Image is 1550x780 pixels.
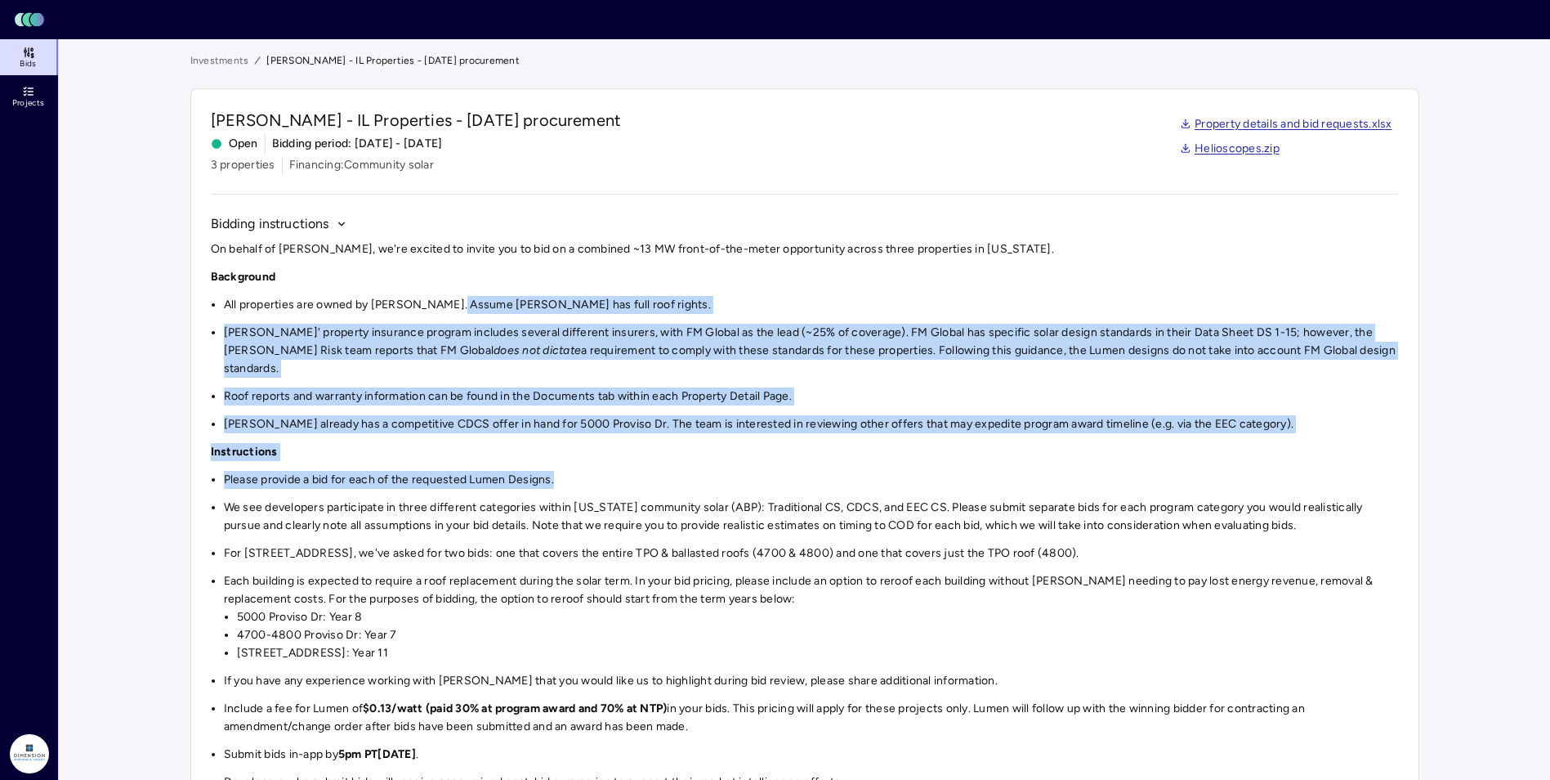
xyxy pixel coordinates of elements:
img: Dimension Energy [10,734,49,773]
li: Roof reports and warranty information can be found in the Documents tab within each Property Deta... [224,388,1399,406]
strong: Background [211,270,276,284]
li: Include a fee for Lumen of in your bids. This pricing will apply for these projects only. Lumen w... [224,700,1399,736]
span: 3 properties [211,156,275,174]
span: Financing: Community solar [289,156,434,174]
a: Investments [190,52,249,69]
span: [PERSON_NAME] - IL Properties - [DATE] procurement [211,109,622,132]
p: On behalf of [PERSON_NAME], we're excited to invite you to bid on a combined ~13 MW front-of-the-... [211,240,1399,258]
span: Projects [12,98,44,108]
li: 4700-4800 Proviso Dr: Year 7 [237,626,1399,644]
li: All properties are owned by [PERSON_NAME]. Assume [PERSON_NAME] has full roof rights. [224,296,1399,314]
li: [PERSON_NAME] already has a competitive CDCS offer in hand for 5000 Proviso Dr. The team is inter... [224,415,1399,433]
li: Please provide a bid for each of the requested Lumen Designs. [224,471,1399,489]
strong: Instructions [211,445,278,459]
a: Property details and bid requests.xlsx [1180,115,1392,133]
span: Bidding instructions [211,214,329,234]
em: does not dictate [494,343,581,357]
li: For [STREET_ADDRESS], we've asked for two bids: one that covers the entire TPO & ballasted roofs ... [224,545,1399,563]
strong: $0.13/watt (paid 30% at program award and 70% at NTP) [363,702,667,715]
nav: breadcrumb [190,52,1419,69]
span: Bidding period: [DATE] - [DATE] [272,135,443,153]
li: Each building is expected to require a roof replacement during the solar term. In your bid pricin... [224,572,1399,662]
a: Helioscopes.zip [1180,140,1280,158]
span: Bids [20,59,36,69]
li: We see developers participate in three different categories within [US_STATE] community solar (AB... [224,499,1399,535]
li: [PERSON_NAME]' property insurance program includes several different insurers, with FM Global as ... [224,324,1399,378]
button: Bidding instructions [211,214,347,234]
li: If you have any experience working with [PERSON_NAME] that you would like us to highlight during ... [224,672,1399,690]
span: [PERSON_NAME] - IL Properties - [DATE] procurement [266,52,520,69]
span: Open [211,135,258,153]
li: Submit bids in-app by . [224,746,1399,764]
li: [STREET_ADDRESS]: Year 11 [237,644,1399,662]
strong: 5pm PT[DATE] [338,747,416,761]
li: 5000 Proviso Dr: Year 8 [237,608,1399,626]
